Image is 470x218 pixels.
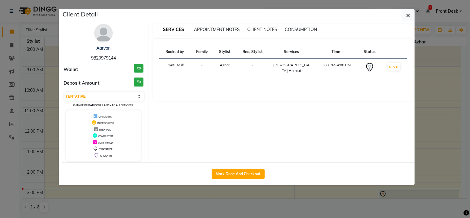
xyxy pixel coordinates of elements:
span: TENTATIVE [99,148,112,151]
th: Services [269,45,314,59]
h3: ₹0 [134,78,143,87]
th: Req. Stylist [236,45,269,59]
th: Stylist [213,45,236,59]
span: CONFIRMED [98,141,113,144]
small: Change in status will apply to all services. [73,104,134,107]
th: Status [358,45,381,59]
span: SERVICES [160,24,187,35]
span: Wallet [64,66,78,73]
span: CONSUMPTION [285,27,317,32]
td: - [236,59,269,78]
span: DROPPED [99,128,111,131]
button: START [388,63,400,71]
td: Front Desk [159,59,191,78]
span: COMPLETED [98,135,113,138]
img: avatar [94,24,113,42]
span: APPOINTMENT NOTES [194,27,240,32]
th: Family [191,45,213,59]
span: Azhar [220,63,230,67]
h5: Client Detail [63,10,98,19]
span: IN PROGRESS [97,122,114,125]
td: 3:00 PM-4:00 PM [314,59,358,78]
span: CLIENT NOTES [247,27,277,32]
span: 9820979144 [91,55,116,61]
span: CHECK-IN [100,154,112,157]
span: UPCOMING [99,115,112,118]
th: Booked by [159,45,191,59]
button: Mark Done And Checkout [212,169,265,179]
div: [DEMOGRAPHIC_DATA] Haircut [273,62,310,73]
td: - [191,59,213,78]
span: Deposit Amount [64,80,99,87]
h3: ₹0 [134,64,143,73]
a: Aaryan [96,45,111,51]
th: Time [314,45,358,59]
